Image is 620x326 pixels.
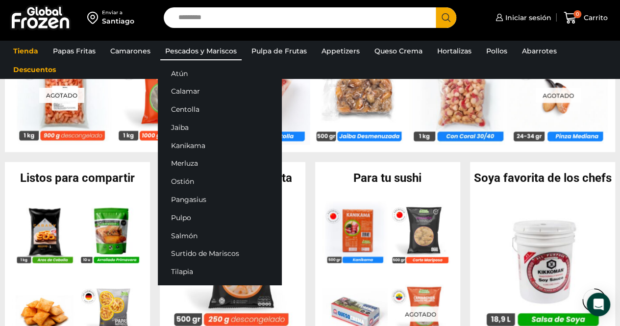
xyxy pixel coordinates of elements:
[436,7,456,28] button: Search button
[397,306,443,322] p: Agotado
[470,172,615,183] h2: Soya favorita de los chefs
[102,9,134,16] div: Enviar a
[158,191,281,209] a: Pangasius
[158,64,281,82] a: Atún
[158,208,281,226] a: Pulpo
[158,173,281,191] a: Ostión
[573,10,581,18] span: 0
[247,42,312,60] a: Pulpa de Frutas
[48,42,100,60] a: Papas Fritas
[158,82,281,100] a: Calamar
[5,172,150,183] h2: Listos para compartir
[432,42,476,60] a: Hortalizas
[158,119,281,137] a: Jaiba
[493,8,551,27] a: Iniciar sesión
[503,13,551,23] span: Iniciar sesión
[517,42,562,60] a: Abarrotes
[587,293,610,316] div: Open Intercom Messenger
[158,100,281,119] a: Centolla
[158,154,281,173] a: Merluza
[8,42,43,60] a: Tienda
[105,42,155,60] a: Camarones
[315,172,460,183] h2: Para tu sushi
[39,87,84,102] p: Agotado
[581,13,608,23] span: Carrito
[317,42,365,60] a: Appetizers
[158,263,281,281] a: Tilapia
[160,42,242,60] a: Pescados y Mariscos
[370,42,427,60] a: Queso Crema
[8,60,61,79] a: Descuentos
[87,9,102,26] img: address-field-icon.svg
[158,226,281,245] a: Salmón
[536,87,581,102] p: Agotado
[158,136,281,154] a: Kanikama
[481,42,512,60] a: Pollos
[561,6,610,29] a: 0 Carrito
[158,245,281,263] a: Surtido de Mariscos
[102,16,134,26] div: Santiago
